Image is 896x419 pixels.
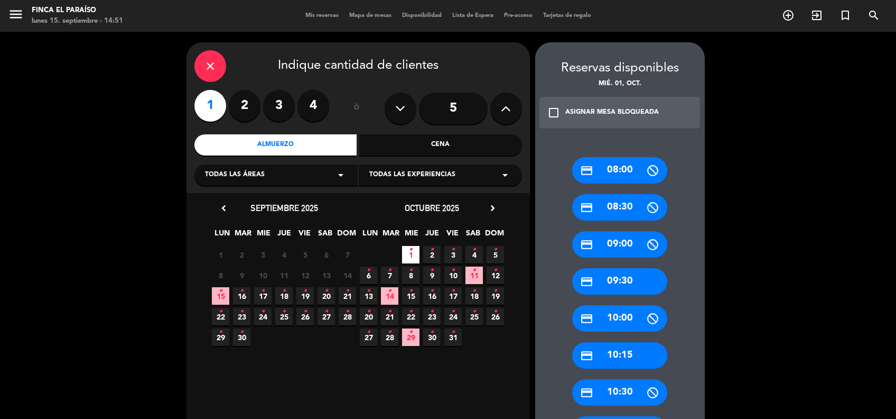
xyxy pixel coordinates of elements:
[839,9,852,22] i: turned_in_not
[360,308,377,325] span: 20
[565,107,659,118] div: ASIGNAR MESA BLOQUEADA
[32,16,123,26] div: lunes 15. septiembre - 14:51
[580,201,593,214] i: credit_card
[447,13,499,19] span: Lista de Espera
[346,283,349,299] i: •
[444,246,462,263] span: 3
[381,287,398,305] span: 14
[572,379,667,406] div: 10:30
[535,58,705,79] div: Reservas disponibles
[388,324,391,341] i: •
[423,287,441,305] span: 16
[580,164,593,177] i: credit_card
[580,275,593,288] i: credit_card
[275,287,293,305] span: 18
[303,283,307,299] i: •
[409,283,413,299] i: •
[572,268,667,295] div: 09:30
[580,238,593,251] i: credit_card
[451,262,455,279] i: •
[580,312,593,325] i: credit_card
[234,227,251,244] span: MAR
[381,329,398,346] span: 28
[318,308,335,325] span: 27
[360,267,377,284] span: 6
[499,13,538,19] span: Pre-acceso
[402,267,419,284] span: 8
[233,308,250,325] span: 23
[430,303,434,320] i: •
[296,227,313,244] span: VIE
[465,267,483,284] span: 11
[451,241,455,258] i: •
[296,308,314,325] span: 26
[212,308,229,325] span: 22
[8,6,24,22] i: menu
[493,283,497,299] i: •
[493,262,497,279] i: •
[324,283,328,299] i: •
[430,262,434,279] i: •
[255,227,272,244] span: MIE
[572,305,667,332] div: 10:00
[465,246,483,263] span: 4
[580,386,593,399] i: credit_card
[493,241,497,258] i: •
[254,308,272,325] span: 24
[254,287,272,305] span: 17
[423,246,441,263] span: 2
[472,283,476,299] i: •
[261,303,265,320] i: •
[254,246,272,263] span: 3
[397,13,447,19] span: Disponibilidad
[580,349,593,362] i: credit_card
[194,134,357,156] div: Almuerzo
[381,308,398,325] span: 21
[487,203,498,214] i: chevron_right
[444,329,462,346] span: 31
[367,303,370,320] i: •
[487,287,504,305] span: 19
[233,329,250,346] span: 30
[572,342,667,369] div: 10:15
[538,13,596,19] span: Tarjetas de regalo
[337,227,354,244] span: DOM
[340,90,374,127] div: ó
[382,227,399,244] span: MAR
[254,267,272,284] span: 10
[261,283,265,299] i: •
[250,203,318,213] span: septiembre 2025
[810,9,823,22] i: exit_to_app
[303,303,307,320] i: •
[218,203,229,214] i: chevron_left
[464,227,482,244] span: SAB
[212,246,229,263] span: 1
[472,241,476,258] i: •
[334,169,347,181] i: arrow_drop_down
[361,227,379,244] span: LUN
[219,283,222,299] i: •
[233,246,250,263] span: 2
[297,90,329,122] label: 4
[782,9,795,22] i: add_circle_outline
[499,169,511,181] i: arrow_drop_down
[444,308,462,325] span: 24
[430,324,434,341] i: •
[367,262,370,279] i: •
[430,283,434,299] i: •
[339,267,356,284] span: 14
[430,241,434,258] i: •
[367,324,370,341] i: •
[204,60,217,72] i: close
[485,227,502,244] span: DOM
[212,329,229,346] span: 29
[388,283,391,299] i: •
[369,170,455,180] span: Todas las experiencias
[240,283,244,299] i: •
[402,308,419,325] span: 22
[213,227,231,244] span: LUN
[346,303,349,320] i: •
[409,241,413,258] i: •
[275,308,293,325] span: 25
[423,267,441,284] span: 9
